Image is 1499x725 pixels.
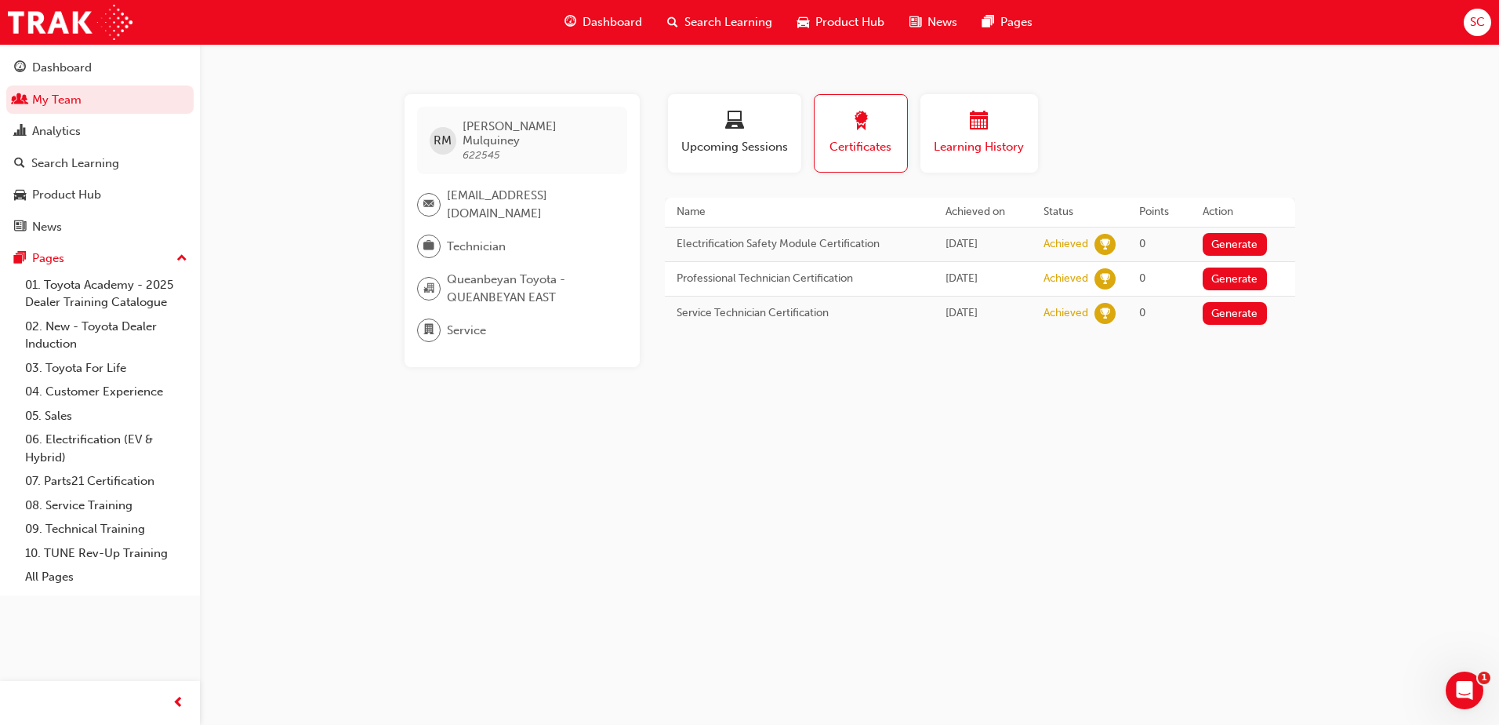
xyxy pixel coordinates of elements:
[19,565,194,589] a: All Pages
[32,122,81,140] div: Analytics
[564,13,576,32] span: guage-icon
[19,273,194,315] a: 01. Toyota Academy - 2025 Dealer Training Catalogue
[6,117,194,146] a: Analytics
[32,59,92,77] div: Dashboard
[434,132,452,150] span: RM
[176,249,187,269] span: up-icon
[665,261,934,296] td: Professional Technician Certification
[447,187,615,222] span: [EMAIL_ADDRESS][DOMAIN_NAME]
[14,220,26,235] span: news-icon
[945,306,978,319] span: Thu Jul 21 2022 00:00:00 GMT+1000 (Australian Eastern Standard Time)
[1446,672,1483,709] iframe: Intercom live chat
[172,694,184,713] span: prev-icon
[1203,268,1267,290] button: Generate
[8,5,132,40] img: Trak
[19,356,194,381] a: 03. Toyota For Life
[447,322,486,340] span: Service
[14,125,26,139] span: chart-icon
[932,138,1026,156] span: Learning History
[447,271,615,306] span: Queanbeyan Toyota - QUEANBEYAN EAST
[6,244,194,273] button: Pages
[583,13,642,31] span: Dashboard
[655,6,785,38] a: search-iconSearch Learning
[32,218,62,236] div: News
[667,13,678,32] span: search-icon
[1464,9,1491,36] button: SC
[32,186,101,204] div: Product Hub
[814,94,908,173] button: Certificates
[1139,306,1145,319] span: 0
[19,494,194,518] a: 08. Service Training
[6,180,194,209] a: Product Hub
[19,541,194,566] a: 10. TUNE Rev-Up Training
[19,315,194,356] a: 02. New - Toyota Dealer Induction
[423,236,434,257] span: briefcase-icon
[897,6,970,38] a: news-iconNews
[552,6,655,38] a: guage-iconDashboard
[927,13,957,31] span: News
[1094,303,1116,324] span: learningRecordVerb_ACHIEVE-icon
[14,188,26,202] span: car-icon
[1191,198,1294,227] th: Action
[1470,13,1485,31] span: SC
[1000,13,1033,31] span: Pages
[725,111,744,133] span: laptop-icon
[1032,198,1127,227] th: Status
[1478,672,1490,684] span: 1
[1094,234,1116,255] span: learningRecordVerb_ACHIEVE-icon
[6,86,194,115] a: My Team
[14,93,26,107] span: people-icon
[31,155,119,173] div: Search Learning
[1043,271,1088,286] div: Achieved
[815,13,884,31] span: Product Hub
[14,157,25,171] span: search-icon
[19,469,194,494] a: 07. Parts21 Certification
[1127,198,1191,227] th: Points
[1043,237,1088,252] div: Achieved
[920,94,1038,173] button: Learning History
[6,50,194,244] button: DashboardMy TeamAnalyticsSearch LearningProduct HubNews
[934,198,1033,227] th: Achieved on
[1139,237,1145,250] span: 0
[684,13,772,31] span: Search Learning
[970,111,989,133] span: calendar-icon
[6,53,194,82] a: Dashboard
[1203,233,1267,256] button: Generate
[982,13,994,32] span: pages-icon
[19,380,194,404] a: 04. Customer Experience
[447,238,506,256] span: Technician
[797,13,809,32] span: car-icon
[665,296,934,330] td: Service Technician Certification
[423,195,434,215] span: email-icon
[14,252,26,266] span: pages-icon
[1043,306,1088,321] div: Achieved
[19,404,194,428] a: 05. Sales
[423,279,434,299] span: organisation-icon
[19,517,194,541] a: 09. Technical Training
[851,111,870,133] span: award-icon
[665,227,934,261] td: Electrification Safety Module Certification
[463,148,500,162] span: 622545
[1203,302,1267,325] button: Generate
[423,320,434,341] span: department-icon
[909,13,921,32] span: news-icon
[970,6,1045,38] a: pages-iconPages
[680,138,789,156] span: Upcoming Sessions
[19,428,194,469] a: 06. Electrification (EV & Hybrid)
[1094,268,1116,290] span: learningRecordVerb_ACHIEVE-icon
[665,198,934,227] th: Name
[945,237,978,250] span: Thu Jul 21 2022 15:31:43 GMT+1000 (Australian Eastern Standard Time)
[32,250,64,268] div: Pages
[785,6,897,38] a: car-iconProduct Hub
[1139,271,1145,285] span: 0
[945,271,978,285] span: Thu Jul 21 2022 00:00:00 GMT+1000 (Australian Eastern Standard Time)
[6,213,194,242] a: News
[668,94,801,173] button: Upcoming Sessions
[14,61,26,75] span: guage-icon
[463,119,615,148] span: [PERSON_NAME] Mulquiney
[6,149,194,178] a: Search Learning
[826,138,895,156] span: Certificates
